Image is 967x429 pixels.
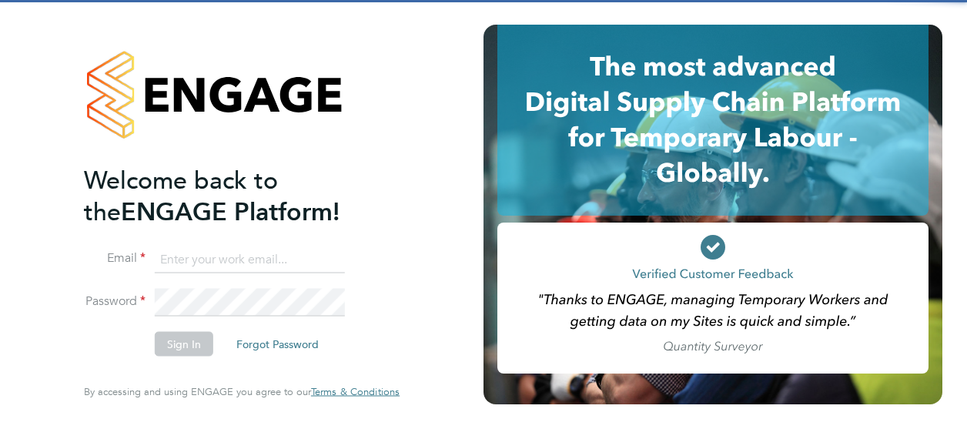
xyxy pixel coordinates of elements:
[84,250,146,266] label: Email
[84,385,400,398] span: By accessing and using ENGAGE you agree to our
[155,332,213,357] button: Sign In
[84,165,278,226] span: Welcome back to the
[311,386,400,398] a: Terms & Conditions
[84,293,146,310] label: Password
[224,332,331,357] button: Forgot Password
[84,164,384,227] h2: ENGAGE Platform!
[155,246,345,273] input: Enter your work email...
[311,385,400,398] span: Terms & Conditions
